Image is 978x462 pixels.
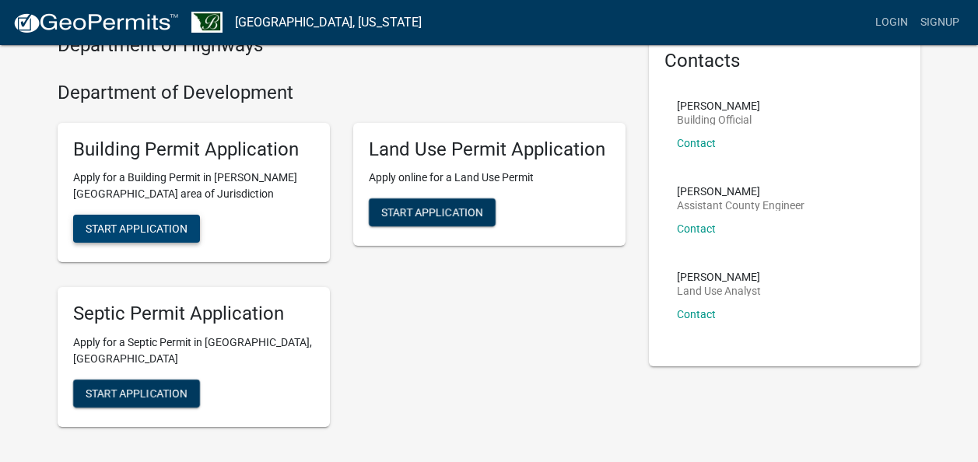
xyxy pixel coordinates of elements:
[73,170,314,202] p: Apply for a Building Permit in [PERSON_NAME][GEOGRAPHIC_DATA] area of Jurisdiction
[369,198,496,226] button: Start Application
[73,215,200,243] button: Start Application
[235,9,422,36] a: [GEOGRAPHIC_DATA], [US_STATE]
[677,271,761,282] p: [PERSON_NAME]
[86,222,188,235] span: Start Application
[191,12,223,33] img: Benton County, Minnesota
[677,308,716,320] a: Contact
[677,222,716,235] a: Contact
[677,100,760,111] p: [PERSON_NAME]
[369,170,610,186] p: Apply online for a Land Use Permit
[677,285,761,296] p: Land Use Analyst
[677,200,804,211] p: Assistant County Engineer
[677,186,804,197] p: [PERSON_NAME]
[73,303,314,325] h5: Septic Permit Application
[869,8,914,37] a: Login
[86,387,188,400] span: Start Application
[58,82,626,104] h4: Department of Development
[914,8,966,37] a: Signup
[73,380,200,408] button: Start Application
[73,334,314,367] p: Apply for a Septic Permit in [GEOGRAPHIC_DATA], [GEOGRAPHIC_DATA]
[73,138,314,161] h5: Building Permit Application
[58,34,626,57] h4: Department of Highways
[664,50,906,72] h5: Contacts
[369,138,610,161] h5: Land Use Permit Application
[381,206,483,219] span: Start Application
[677,114,760,125] p: Building Official
[677,137,716,149] a: Contact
